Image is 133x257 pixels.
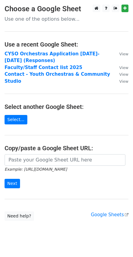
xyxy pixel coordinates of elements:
[5,71,110,77] a: Contact - Youth Orchestras & Community
[119,65,128,70] small: View
[113,65,128,70] a: View
[5,78,21,84] a: Studio
[5,154,125,166] input: Paste your Google Sheet URL here
[5,41,128,48] h4: Use a recent Google Sheet:
[119,79,128,84] small: View
[5,51,100,64] a: CYSO Orchestras Application [DATE]-[DATE] (Responses)
[5,5,128,13] h3: Choose a Google Sheet
[5,211,34,221] a: Need help?
[113,51,128,57] a: View
[5,115,27,124] a: Select...
[113,78,128,84] a: View
[91,212,128,217] a: Google Sheets
[5,144,128,152] h4: Copy/paste a Google Sheet URL:
[5,16,128,22] p: Use one of the options below...
[119,72,128,77] small: View
[113,71,128,77] a: View
[119,52,128,56] small: View
[5,65,82,70] a: Faculty/Staff Contact list 2025
[5,167,67,172] small: Example: [URL][DOMAIN_NAME]
[5,103,128,110] h4: Select another Google Sheet:
[5,179,20,188] input: Next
